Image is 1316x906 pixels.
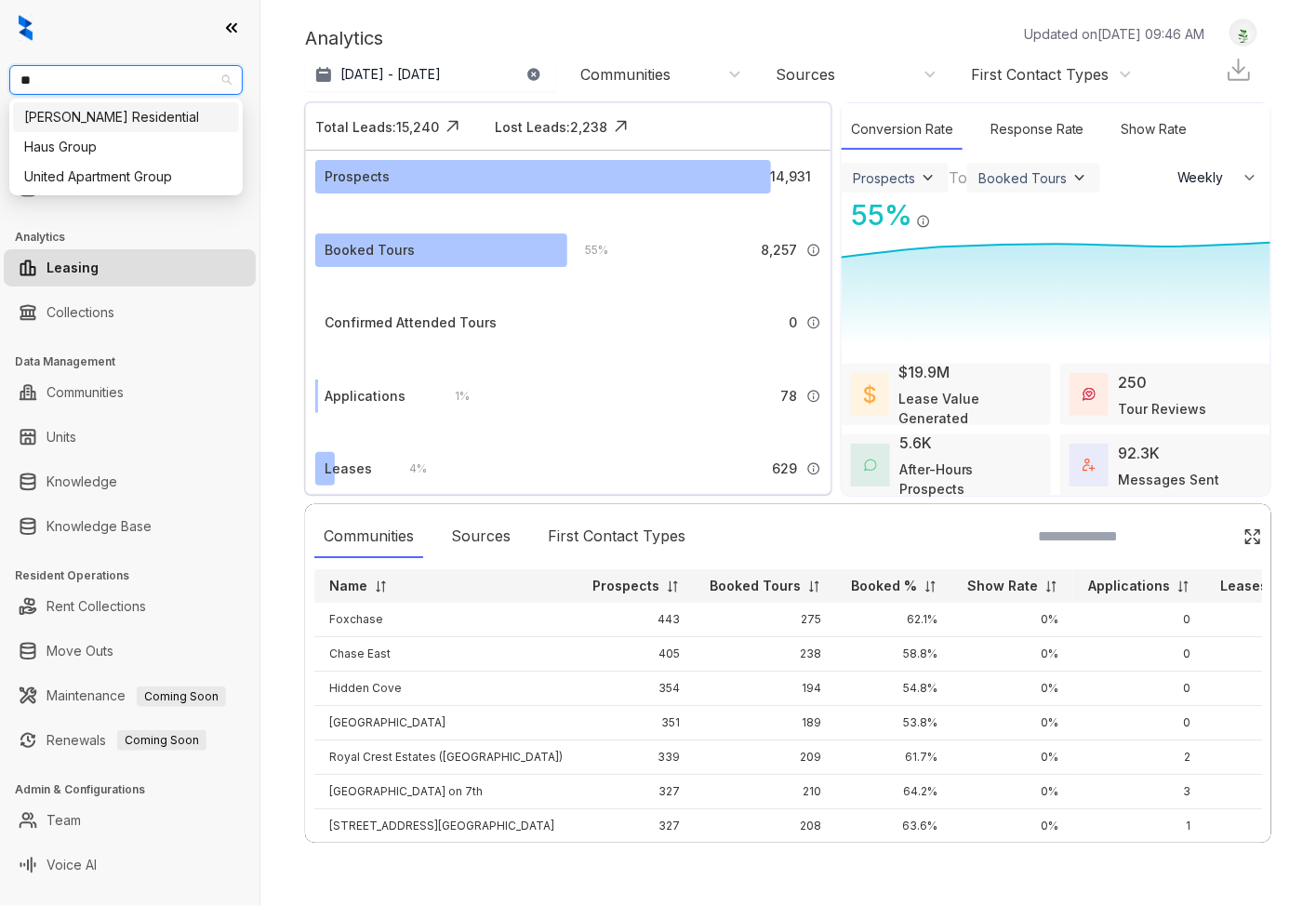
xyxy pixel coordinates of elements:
[578,809,695,844] td: 327
[771,167,812,187] span: 14,931
[314,809,578,844] td: [STREET_ADDRESS][GEOGRAPHIC_DATA]
[578,775,695,809] td: 327
[13,132,239,162] div: Haus Group
[695,637,836,672] td: 238
[1118,442,1160,464] div: 92.3K
[1083,388,1096,401] img: TourReviews
[864,384,876,406] img: LeaseValue
[1220,577,1268,595] p: Leases
[898,361,950,383] div: $19.9M
[578,637,695,672] td: 405
[1225,56,1253,84] img: Download
[4,125,256,162] li: Leads
[1205,637,1303,672] td: 8
[695,706,836,740] td: 189
[931,197,959,225] img: Click Icon
[4,508,256,545] li: Knowledge Base
[806,389,821,404] img: Info
[315,117,439,137] div: Total Leads: 15,240
[47,419,76,456] a: Units
[695,740,836,775] td: 209
[899,432,932,454] div: 5.6K
[1118,470,1219,489] div: Messages Sent
[924,580,937,593] img: sorting
[1073,740,1205,775] td: 2
[806,461,821,476] img: Info
[666,580,680,593] img: sorting
[24,107,228,127] div: [PERSON_NAME] Residential
[4,677,256,714] li: Maintenance
[47,802,81,839] a: Team
[952,809,1073,844] td: 0%
[314,775,578,809] td: [GEOGRAPHIC_DATA] on 7th
[47,294,114,331] a: Collections
[806,315,821,330] img: Info
[4,419,256,456] li: Units
[47,846,97,884] a: Voice AI
[806,243,821,258] img: Info
[807,580,821,593] img: sorting
[836,809,952,844] td: 63.6%
[578,672,695,706] td: 354
[919,168,937,187] img: ViewFilterArrow
[4,802,256,839] li: Team
[495,117,607,137] div: Lost Leads: 2,238
[967,577,1038,595] p: Show Rate
[24,167,228,187] div: United Apartment Group
[314,672,578,706] td: Hidden Cove
[695,672,836,706] td: 194
[47,374,124,411] a: Communities
[4,294,256,331] li: Collections
[15,781,259,798] h3: Admin & Configurations
[952,740,1073,775] td: 0%
[578,740,695,775] td: 339
[949,167,967,189] div: To
[15,229,259,246] h3: Analytics
[47,722,206,759] a: RenewalsComing Soon
[392,459,428,479] div: 4 %
[1205,740,1303,775] td: 23
[1088,577,1170,595] p: Applications
[776,64,835,85] div: Sources
[4,169,256,207] li: Calendar
[916,214,931,229] img: Info
[1118,371,1147,393] div: 250
[1073,706,1205,740] td: 0
[314,706,578,740] td: [GEOGRAPHIC_DATA]
[899,460,1043,499] div: After-Hours Prospects
[47,463,117,500] a: Knowledge
[13,102,239,132] div: Griffis Residential
[1176,580,1190,593] img: sorting
[695,809,836,844] td: 208
[1073,603,1205,637] td: 0
[305,58,556,91] button: [DATE] - [DATE]
[325,313,497,333] div: Confirmed Attended Tours
[836,672,952,706] td: 54.8%
[325,459,372,479] div: Leases
[4,633,256,670] li: Move Outs
[952,672,1073,706] td: 0%
[1073,809,1205,844] td: 1
[1177,168,1234,187] span: Weekly
[305,24,383,52] p: Analytics
[780,386,797,406] span: 78
[864,459,877,473] img: AfterHoursConversations
[978,170,1067,186] div: Booked Tours
[836,740,952,775] td: 61.7%
[952,706,1073,740] td: 0%
[47,588,146,625] a: Rent Collections
[117,730,206,751] span: Coming Soon
[710,577,801,595] p: Booked Tours
[314,740,578,775] td: Royal Crest Estates ([GEOGRAPHIC_DATA])
[329,577,367,595] p: Name
[4,249,256,286] li: Leasing
[15,353,259,370] h3: Data Management
[1205,809,1303,844] td: 18
[1205,775,1303,809] td: 1
[761,240,797,260] span: 8,257
[4,588,256,625] li: Rent Collections
[314,515,423,558] div: Communities
[836,706,952,740] td: 53.8%
[4,463,256,500] li: Knowledge
[4,722,256,759] li: Renewals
